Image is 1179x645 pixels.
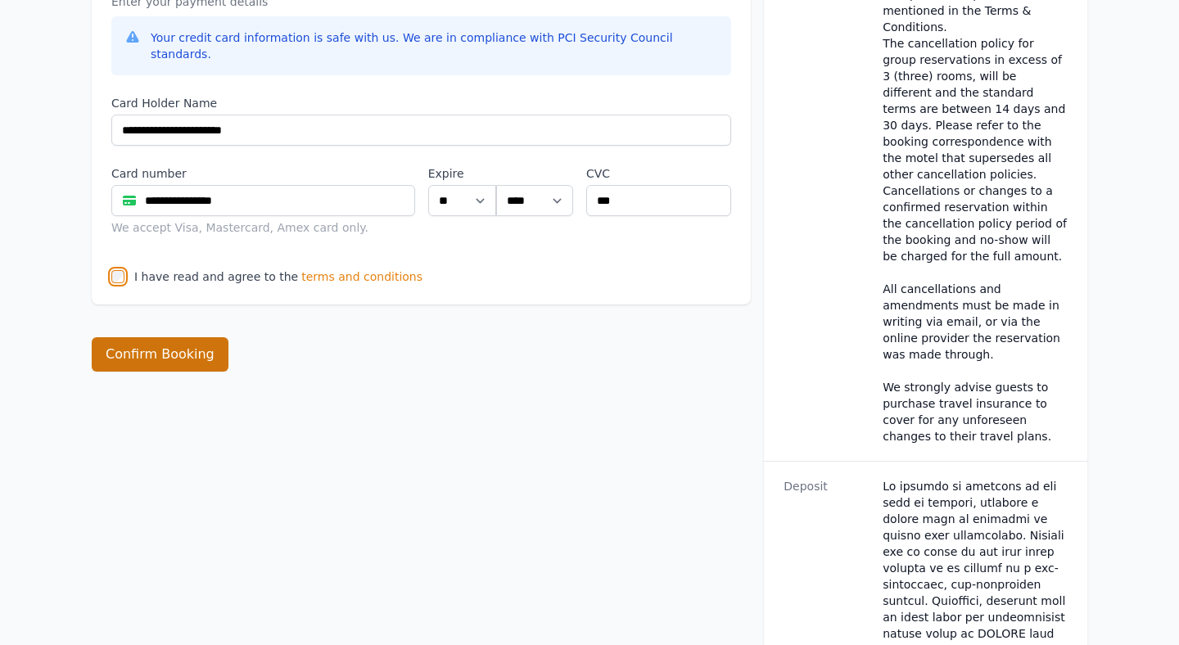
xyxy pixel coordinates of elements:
span: terms and conditions [301,268,422,285]
label: Expire [428,165,496,182]
div: We accept Visa, Mastercard, Amex card only. [111,219,415,236]
label: Card number [111,165,415,182]
label: Card Holder Name [111,95,731,111]
div: Your credit card information is safe with us. We are in compliance with PCI Security Council stan... [151,29,718,62]
label: . [496,165,573,182]
button: Confirm Booking [92,337,228,372]
label: I have read and agree to the [134,270,298,283]
label: CVC [586,165,731,182]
